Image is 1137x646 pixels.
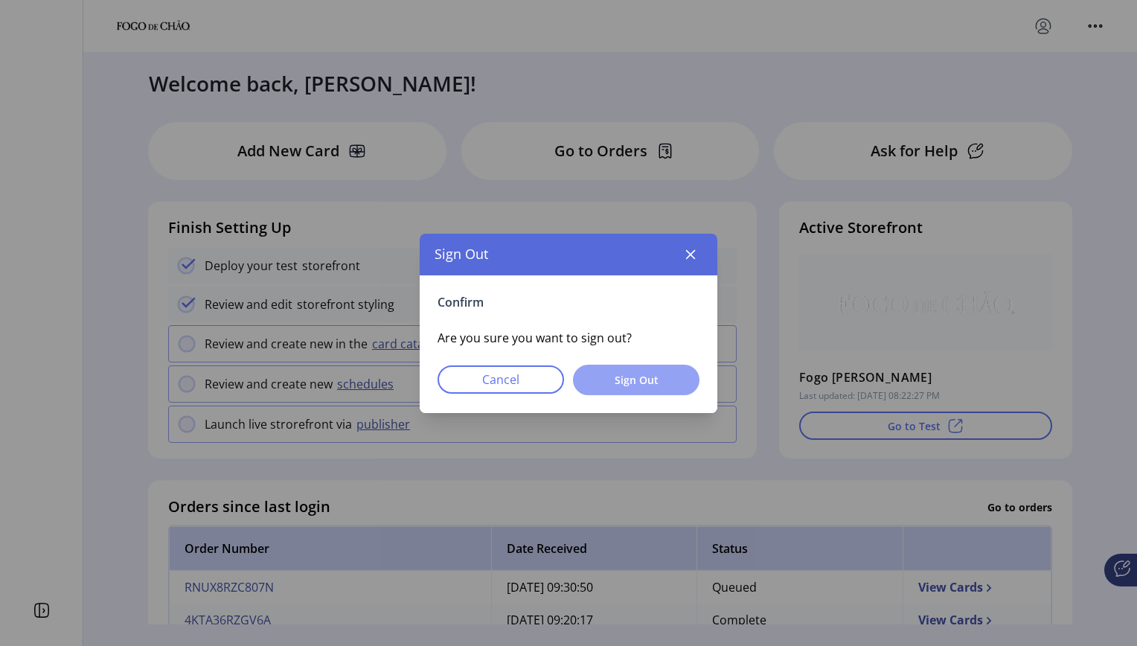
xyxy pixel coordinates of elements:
[592,372,680,388] span: Sign Out
[457,371,545,388] span: Cancel
[438,329,699,347] p: Are you sure you want to sign out?
[438,293,699,311] p: Confirm
[438,365,564,394] button: Cancel
[573,365,699,395] button: Sign Out
[435,244,488,264] span: Sign Out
